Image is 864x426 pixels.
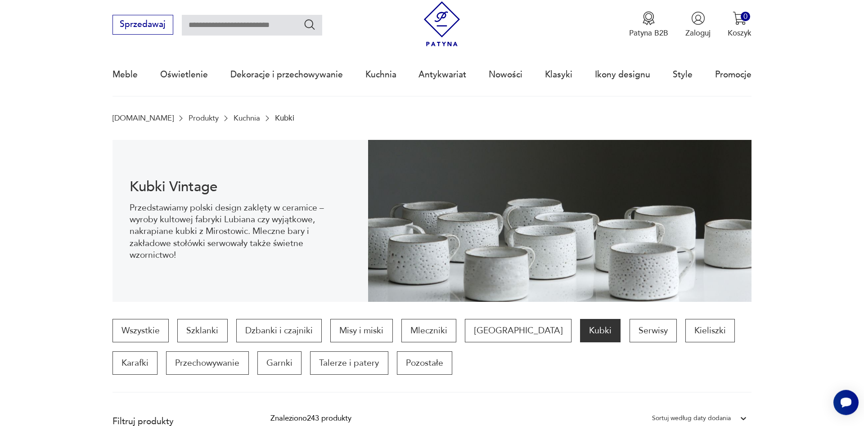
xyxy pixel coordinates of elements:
[465,319,571,342] a: [GEOGRAPHIC_DATA]
[130,202,351,261] p: Przedstawiamy polski design zaklęty w ceramice – wyroby kultowej fabryki Lubiana czy wyjątkowe, n...
[365,54,396,95] a: Kuchnia
[112,54,138,95] a: Meble
[112,114,174,122] a: [DOMAIN_NAME]
[112,22,173,29] a: Sprzedawaj
[401,319,456,342] a: Mleczniki
[580,319,621,342] a: Kubki
[166,351,248,375] a: Przechowywanie
[303,18,316,31] button: Szukaj
[236,319,322,342] a: Dzbanki i czajniki
[397,351,452,375] a: Pozostałe
[368,140,751,302] img: c6889ce7cfaffc5c673006ca7561ba64.jpg
[489,54,522,95] a: Nowości
[270,413,351,424] div: Znaleziono 243 produkty
[112,319,169,342] a: Wszystkie
[691,11,705,25] img: Ikonka użytkownika
[234,114,260,122] a: Kuchnia
[728,28,751,38] p: Koszyk
[652,413,731,424] div: Sortuj według daty dodania
[833,390,859,415] iframe: Smartsupp widget button
[642,11,656,25] img: Ikona medalu
[130,180,351,193] h1: Kubki Vintage
[419,1,465,47] img: Patyna - sklep z meblami i dekoracjami vintage
[230,54,343,95] a: Dekoracje i przechowywanie
[728,11,751,38] button: 0Koszyk
[733,11,747,25] img: Ikona koszyka
[545,54,572,95] a: Klasyki
[595,54,650,95] a: Ikony designu
[741,12,750,21] div: 0
[685,319,735,342] a: Kieliszki
[418,54,466,95] a: Antykwariat
[630,319,677,342] a: Serwisy
[685,11,711,38] button: Zaloguj
[330,319,392,342] a: Misy i miski
[257,351,301,375] a: Garnki
[673,54,693,95] a: Style
[189,114,219,122] a: Produkty
[112,351,157,375] a: Karafki
[685,28,711,38] p: Zaloguj
[715,54,751,95] a: Promocje
[177,319,227,342] a: Szklanki
[160,54,208,95] a: Oświetlenie
[629,11,668,38] a: Ikona medaluPatyna B2B
[629,11,668,38] button: Patyna B2B
[112,15,173,35] button: Sprzedawaj
[275,114,294,122] p: Kubki
[629,28,668,38] p: Patyna B2B
[310,351,388,375] a: Talerze i patery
